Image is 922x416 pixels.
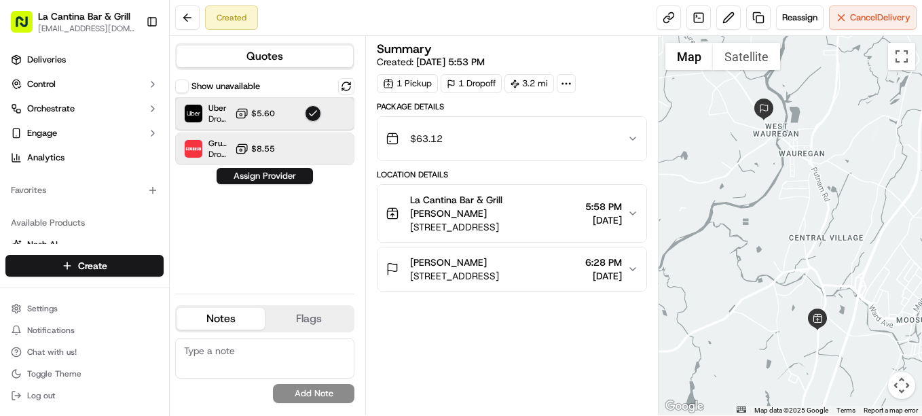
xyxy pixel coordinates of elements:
[42,211,99,222] span: Regen Pajulas
[231,134,247,150] button: Start new chat
[377,169,647,180] div: Location Details
[776,5,824,30] button: Reassign
[585,269,622,283] span: [DATE]
[829,5,917,30] button: CancelDelivery
[27,54,66,66] span: Deliveries
[27,248,38,259] img: 1736555255976-a54dd68f-1ca7-489b-9aae-adbdc363a1c4
[109,211,137,222] span: [DATE]
[662,398,707,415] a: Open this area in Google Maps (opens a new window)
[441,74,502,93] div: 1 Dropoff
[185,105,202,122] img: Uber
[585,200,622,213] span: 5:58 PM
[5,299,164,318] button: Settings
[416,56,485,68] span: [DATE] 5:53 PM
[42,247,110,258] span: [PERSON_NAME]
[14,130,38,154] img: 1736555255976-a54dd68f-1ca7-489b-9aae-adbdc363a1c4
[662,398,707,415] img: Google
[665,43,713,70] button: Show street map
[5,49,164,71] a: Deliveries
[210,174,247,190] button: See all
[713,43,780,70] button: Show satellite imagery
[8,298,109,323] a: 📗Knowledge Base
[177,46,353,67] button: Quotes
[836,406,855,414] a: Terms (opens in new tab)
[888,372,915,399] button: Map camera controls
[11,239,158,251] a: Nash AI
[377,185,646,242] button: La Cantina Bar & Grill [PERSON_NAME][STREET_ADDRESS]5:58 PM[DATE]
[410,193,580,220] span: La Cantina Bar & Grill [PERSON_NAME]
[410,256,487,269] span: [PERSON_NAME]
[27,368,81,379] span: Toggle Theme
[109,298,223,323] a: 💻API Documentation
[5,234,164,256] button: Nash AI
[5,147,164,169] a: Analytics
[235,107,275,120] button: $5.60
[5,73,164,95] button: Control
[27,303,58,314] span: Settings
[504,74,554,93] div: 3.2 mi
[14,14,41,41] img: Nash
[5,364,164,383] button: Toggle Theme
[5,5,141,38] button: La Cantina Bar & Grill[EMAIL_ADDRESS][DOMAIN_NAME]
[14,198,35,220] img: Regen Pajulas
[251,108,275,119] span: $5.60
[377,101,647,112] div: Package Details
[27,127,57,139] span: Engage
[585,213,622,227] span: [DATE]
[265,308,353,330] button: Flags
[27,390,55,401] span: Log out
[27,239,58,251] span: Nash AI
[377,74,438,93] div: 1 Pickup
[5,321,164,340] button: Notifications
[14,305,24,316] div: 📗
[61,143,187,154] div: We're available if you need us!
[208,114,229,124] span: Dropoff ETA 29 minutes
[96,315,164,326] a: Powered byPylon
[5,255,164,277] button: Create
[410,132,443,145] span: $63.12
[128,304,218,317] span: API Documentation
[185,140,202,158] img: Grubhub
[35,88,244,102] input: Got a question? Start typing here...
[14,177,91,188] div: Past conversations
[38,23,135,34] button: [EMAIL_ADDRESS][DOMAIN_NAME]
[235,142,275,156] button: $8.55
[115,305,126,316] div: 💻
[217,168,313,184] button: Assign Provider
[5,122,164,144] button: Engage
[5,343,164,362] button: Chat with us!
[208,149,229,160] span: Dropoff ETA 24 minutes
[864,406,918,414] a: Report a map error
[5,386,164,405] button: Log out
[14,235,35,256] img: Masood Aslam
[135,315,164,326] span: Pylon
[27,152,64,164] span: Analytics
[27,347,77,358] span: Chat with us!
[27,103,75,115] span: Orchestrate
[102,211,107,222] span: •
[888,43,915,70] button: Toggle fullscreen view
[78,259,107,273] span: Create
[27,211,38,222] img: 1736555255976-a54dd68f-1ca7-489b-9aae-adbdc363a1c4
[27,304,104,317] span: Knowledge Base
[29,130,53,154] img: 9188753566659_6852d8bf1fb38e338040_72.png
[27,325,75,336] span: Notifications
[377,247,646,291] button: [PERSON_NAME][STREET_ADDRESS]6:28 PM[DATE]
[5,212,164,234] div: Available Products
[5,98,164,120] button: Orchestrate
[251,143,275,154] span: $8.55
[585,256,622,269] span: 6:28 PM
[5,179,164,201] div: Favorites
[113,247,117,258] span: •
[61,130,223,143] div: Start new chat
[120,247,148,258] span: [DATE]
[208,103,229,114] span: Uber
[754,406,828,414] span: Map data ©2025 Google
[177,308,265,330] button: Notes
[377,117,646,160] button: $63.12
[27,78,56,90] span: Control
[38,10,130,23] button: La Cantina Bar & Grill
[377,55,485,69] span: Created:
